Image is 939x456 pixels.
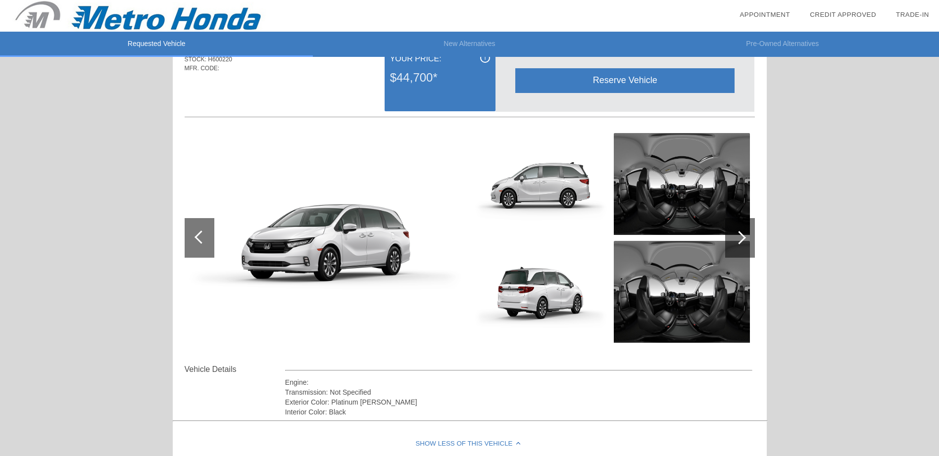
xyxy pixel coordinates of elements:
[896,11,929,18] a: Trade-In
[185,364,285,375] div: Vehicle Details
[740,11,790,18] a: Appointment
[285,407,753,417] div: Interior Color: Black
[515,68,735,92] div: Reserve Vehicle
[285,377,753,387] div: Engine:
[285,397,753,407] div: Exterior Color: Platinum [PERSON_NAME]
[614,241,750,343] img: 3a7632e04fb45d8918983a58eeee0417.jpg
[626,32,939,57] li: Pre-Owned Alternatives
[185,65,220,72] span: MFR. CODE:
[614,133,750,235] img: 8c2f64ddc0e1f1ae90b76e817e1bcb4a.jpg
[185,88,755,103] div: Quoted on [DATE] 10:25:38 PM
[390,65,490,91] div: $44,700*
[473,133,609,235] img: 1a3f217e46429c26778d162b54b6b523.png
[185,159,465,317] img: 500be8da713ed839d294ac7a0457f521.png
[810,11,876,18] a: Credit Approved
[285,387,753,397] div: Transmission: Not Specified
[473,241,609,343] img: 5f0c95b2b4fa0cf0ae9bc556cb836979.png
[313,32,626,57] li: New Alternatives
